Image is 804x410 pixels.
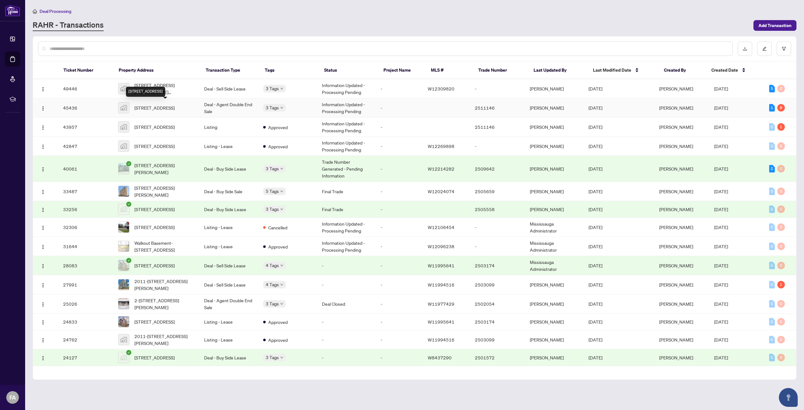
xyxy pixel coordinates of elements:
[376,118,423,137] td: -
[428,143,454,149] span: W12269898
[199,156,258,182] td: Deal - Buy Side Lease
[426,62,473,79] th: MLS #
[317,137,376,156] td: Information Updated - Processing Pending
[769,205,775,213] div: 0
[41,225,46,230] img: Logo
[376,314,423,330] td: -
[58,218,113,237] td: 32306
[769,142,775,150] div: 0
[268,336,288,343] span: Approved
[376,201,423,218] td: -
[134,184,194,198] span: [STREET_ADDRESS][PERSON_NAME]
[268,243,288,250] span: Approved
[769,300,775,308] div: 0
[428,166,454,172] span: W12214282
[659,263,693,268] span: [PERSON_NAME]
[777,123,785,131] div: 1
[659,86,693,91] span: [PERSON_NAME]
[428,263,454,268] span: W11995641
[317,294,376,314] td: Deal Closed
[268,143,288,150] span: Approved
[714,319,728,325] span: [DATE]
[769,223,775,231] div: 0
[118,279,129,290] img: thumbnail-img
[428,319,454,325] span: W11995641
[738,41,752,56] button: download
[762,46,767,51] span: edit
[525,330,584,349] td: [PERSON_NAME]
[268,124,288,131] span: Approved
[714,124,728,130] span: [DATE]
[473,62,529,79] th: Trade Number
[777,243,785,250] div: 0
[126,258,131,263] span: check-circle
[199,256,258,275] td: Deal - Sell Side Lease
[589,206,602,212] span: [DATE]
[428,301,454,307] span: W11977429
[58,275,113,294] td: 27991
[769,104,775,112] div: 1
[199,275,258,294] td: Deal - Sell Side Lease
[769,123,775,131] div: 0
[317,79,376,98] td: Information Updated - Processing Pending
[58,349,113,366] td: 24127
[376,256,423,275] td: -
[266,188,279,195] span: 5 Tags
[589,143,602,149] span: [DATE]
[33,9,37,14] span: home
[525,182,584,201] td: [PERSON_NAME]
[268,224,287,231] span: Cancelled
[711,67,738,74] span: Created Date
[41,356,46,361] img: Logo
[428,189,454,194] span: W12024074
[58,62,114,79] th: Ticket Number
[317,314,376,330] td: -
[58,137,113,156] td: 42847
[659,355,693,360] span: [PERSON_NAME]
[38,335,48,345] button: Logo
[525,137,584,156] td: [PERSON_NAME]
[777,354,785,361] div: 0
[470,294,525,314] td: 2502054
[589,86,602,91] span: [DATE]
[58,156,113,182] td: 40061
[525,314,584,330] td: [PERSON_NAME]
[529,62,588,79] th: Last Updated By
[126,87,165,97] div: [STREET_ADDRESS]
[777,104,785,112] div: 8
[376,237,423,256] td: -
[589,224,602,230] span: [DATE]
[317,275,376,294] td: -
[58,98,113,118] td: 45436
[199,118,258,137] td: Listing
[134,333,194,347] span: 2011-[STREET_ADDRESS][PERSON_NAME]
[41,320,46,325] img: Logo
[470,349,525,366] td: 2501572
[41,167,46,172] img: Logo
[743,46,747,51] span: download
[376,275,423,294] td: -
[199,330,258,349] td: Listing - Lease
[38,141,48,151] button: Logo
[659,62,706,79] th: Created By
[118,163,129,174] img: thumbnail-img
[758,20,791,30] span: Add Transaction
[317,182,376,201] td: Final Trade
[376,182,423,201] td: -
[58,182,113,201] td: 33487
[428,337,454,342] span: W11994516
[777,318,785,325] div: 0
[118,186,129,197] img: thumbnail-img
[589,243,602,249] span: [DATE]
[5,5,20,16] img: logo
[376,156,423,182] td: -
[41,302,46,307] img: Logo
[58,237,113,256] td: 31644
[199,218,258,237] td: Listing - Lease
[41,244,46,249] img: Logo
[199,137,258,156] td: Listing - Lease
[769,165,775,172] div: 2
[266,281,279,288] span: 4 Tags
[376,349,423,366] td: -
[58,256,113,275] td: 28083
